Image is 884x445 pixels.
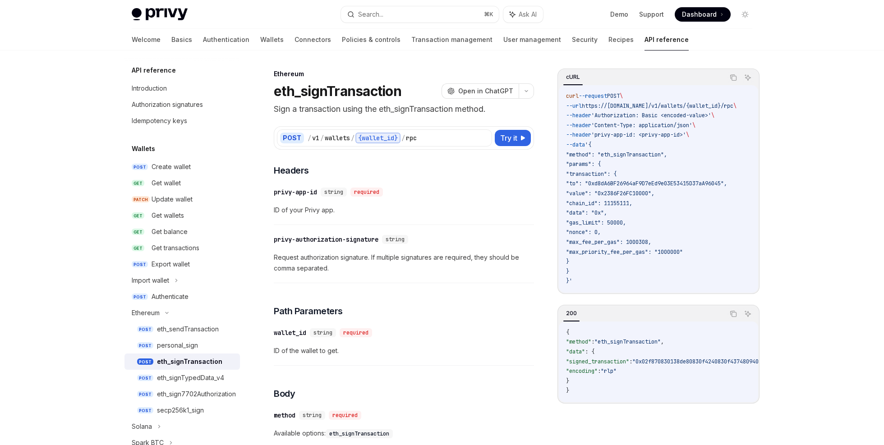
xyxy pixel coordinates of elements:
a: Security [572,29,598,50]
a: Idempotency keys [124,113,240,129]
a: User management [503,29,561,50]
a: Introduction [124,80,240,96]
div: {wallet_id} [355,133,401,143]
h5: API reference [132,65,176,76]
span: "transaction": { [566,170,617,178]
a: Transaction management [411,29,493,50]
div: Update wallet [152,194,193,205]
button: Ask AI [742,308,754,320]
button: Ask AI [503,6,543,23]
a: Wallets [260,29,284,50]
div: Get transactions [152,243,199,253]
p: Sign a transaction using the eth_signTransaction method. [274,103,534,115]
span: } [566,268,569,275]
div: cURL [563,72,583,83]
div: Ethereum [132,307,160,318]
span: "chain_id": 11155111, [566,200,632,207]
span: --url [566,102,582,110]
a: GETGet wallet [124,175,240,191]
a: Connectors [295,29,331,50]
div: required [329,411,361,420]
span: "to": "0xd8dA6BF26964aF9D7eEd9e03E53415D37aA96045", [566,180,727,187]
a: Dashboard [675,7,731,22]
span: POST [137,375,153,381]
div: eth_sign7702Authorization [157,389,236,399]
div: Idempotency keys [132,115,187,126]
div: required [350,188,383,197]
span: 'privy-app-id: <privy-app-id>' [591,131,686,138]
div: Search... [358,9,383,20]
span: --data [566,141,585,148]
span: "rlp" [601,367,617,375]
div: Import wallet [132,275,169,286]
span: }' [566,277,572,284]
div: Ethereum [274,69,534,78]
a: Policies & controls [342,29,401,50]
span: Available options: [274,428,534,439]
span: PATCH [132,196,150,203]
img: light logo [132,8,188,21]
a: POSTeth_signTransaction [124,353,240,370]
span: POST [607,92,620,100]
a: Recipes [608,29,634,50]
div: / [351,133,355,142]
span: string [386,236,405,243]
div: Get wallet [152,178,181,188]
span: POST [137,358,153,365]
span: : { [585,348,594,355]
div: eth_signTypedData_v4 [157,372,224,383]
div: eth_signTransaction [157,356,222,367]
div: personal_sign [157,340,198,351]
div: eth_sendTransaction [157,324,219,335]
a: GETGet balance [124,224,240,240]
a: GETGet transactions [124,240,240,256]
h1: eth_signTransaction [274,83,401,99]
span: 'Content-Type: application/json' [591,122,692,129]
button: Copy the contents from the code block [727,72,739,83]
span: Headers [274,164,309,177]
div: required [340,328,372,337]
span: '{ [585,141,591,148]
span: 'Authorization: Basic <encoded-value>' [591,112,711,119]
a: Authorization signatures [124,96,240,113]
span: --request [579,92,607,100]
a: PATCHUpdate wallet [124,191,240,207]
span: Ask AI [519,10,537,19]
h5: Wallets [132,143,155,154]
span: "encoding" [566,367,598,375]
a: API reference [645,29,689,50]
span: { [566,329,569,336]
span: "nonce": 0, [566,229,601,236]
span: GET [132,180,144,187]
div: POST [280,133,304,143]
a: Authentication [203,29,249,50]
div: Authenticate [152,291,189,302]
button: Copy the contents from the code block [727,308,739,320]
code: eth_signTransaction [326,429,393,438]
span: ⌘ K [484,11,493,18]
span: ID of your Privy app. [274,205,534,216]
button: Open in ChatGPT [442,83,519,99]
div: Get balance [152,226,188,237]
span: "max_fee_per_gas": 1000308, [566,239,651,246]
span: Request authorization signature. If multiple signatures are required, they should be comma separa... [274,252,534,274]
button: Search...⌘K [341,6,499,23]
a: POSTeth_sign7702Authorization [124,386,240,402]
span: Dashboard [682,10,717,19]
a: POSTeth_signTypedData_v4 [124,370,240,386]
a: Support [639,10,664,19]
span: GET [132,229,144,235]
div: / [401,133,405,142]
a: POSTAuthenticate [124,289,240,305]
span: POST [132,294,148,300]
span: } [566,387,569,394]
span: ID of the wallet to get. [274,345,534,356]
div: Authorization signatures [132,99,203,110]
span: "signed_transaction" [566,358,629,365]
span: "gas_limit": 50000, [566,219,626,226]
span: string [324,188,343,196]
span: \ [620,92,623,100]
span: --header [566,112,591,119]
div: wallets [325,133,350,142]
div: v1 [312,133,319,142]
